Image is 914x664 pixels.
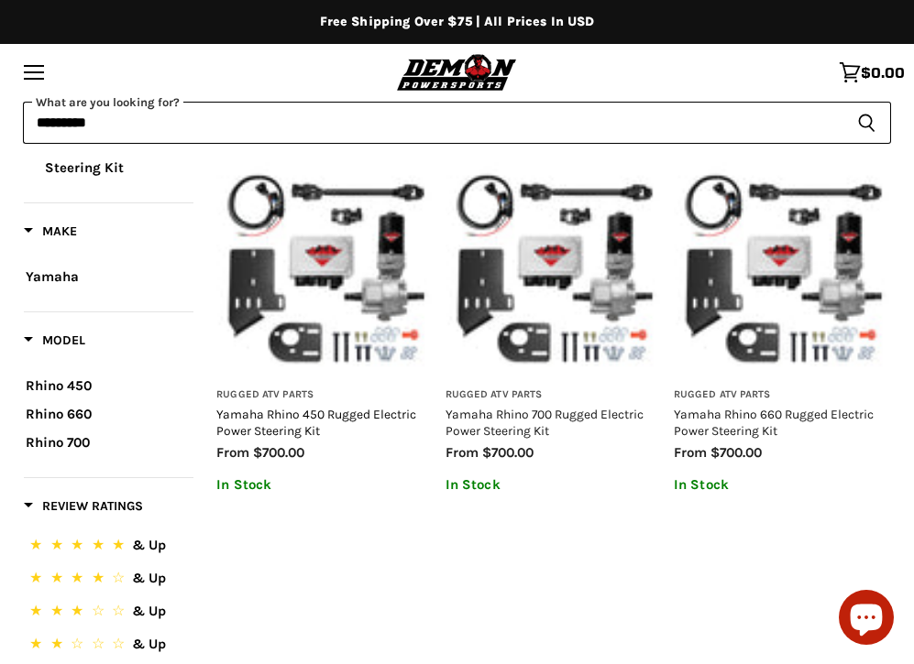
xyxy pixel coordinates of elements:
h3: Rugged ATV Parts [216,388,433,402]
form: Product [23,102,891,144]
button: Filter by Make [24,223,77,245]
span: & Up [132,603,166,619]
button: 5 Stars. [26,534,192,561]
span: $700.00 [482,444,534,461]
span: Model [24,332,85,348]
span: Review Ratings [24,498,143,514]
img: Yamaha Rhino 450 Rugged Electric Power Steering Kit [216,158,433,375]
span: & Up [132,636,166,652]
span: Rhino 660 [26,406,92,422]
h3: Rugged ATV Parts [674,388,890,402]
span: from [674,444,707,461]
span: Electric Power Steering Kit [45,137,138,176]
span: $700.00 [253,444,304,461]
img: Yamaha Rhino 700 Rugged Electric Power Steering Kit [446,158,662,375]
span: Rhino 450 [26,377,92,394]
span: Make [24,223,77,239]
button: 3 Stars. [26,600,192,626]
inbox-online-store-chat: Shopify online store chat [833,590,899,649]
a: Yamaha Rhino 660 Rugged Electric Power Steering Kit [674,407,874,438]
h3: Rugged ATV Parts [446,388,662,402]
p: In Stock [674,477,890,493]
img: Demon Powersports [393,51,521,93]
button: Filter by Model [24,332,85,354]
span: & Up [132,537,166,553]
span: from [216,444,249,461]
button: Filter by Review Ratings [24,497,143,520]
span: $700.00 [710,444,762,461]
span: from [446,444,479,461]
span: Yamaha [26,268,79,285]
p: In Stock [216,477,433,493]
p: In Stock [446,477,662,493]
img: Yamaha Rhino 660 Rugged Electric Power Steering Kit [674,158,890,375]
button: 4 Stars. [26,567,192,593]
a: Yamaha Rhino 450 Rugged Electric Power Steering Kit [216,407,416,438]
a: Yamaha Rhino 700 Rugged Electric Power Steering Kit [446,407,644,438]
button: Search [842,102,891,144]
span: $0.00 [861,64,905,81]
input: Search [23,102,842,144]
span: & Up [132,570,166,586]
button: 2 Stars. [26,633,192,659]
span: Rhino 700 [26,434,90,451]
a: $0.00 [830,52,914,93]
